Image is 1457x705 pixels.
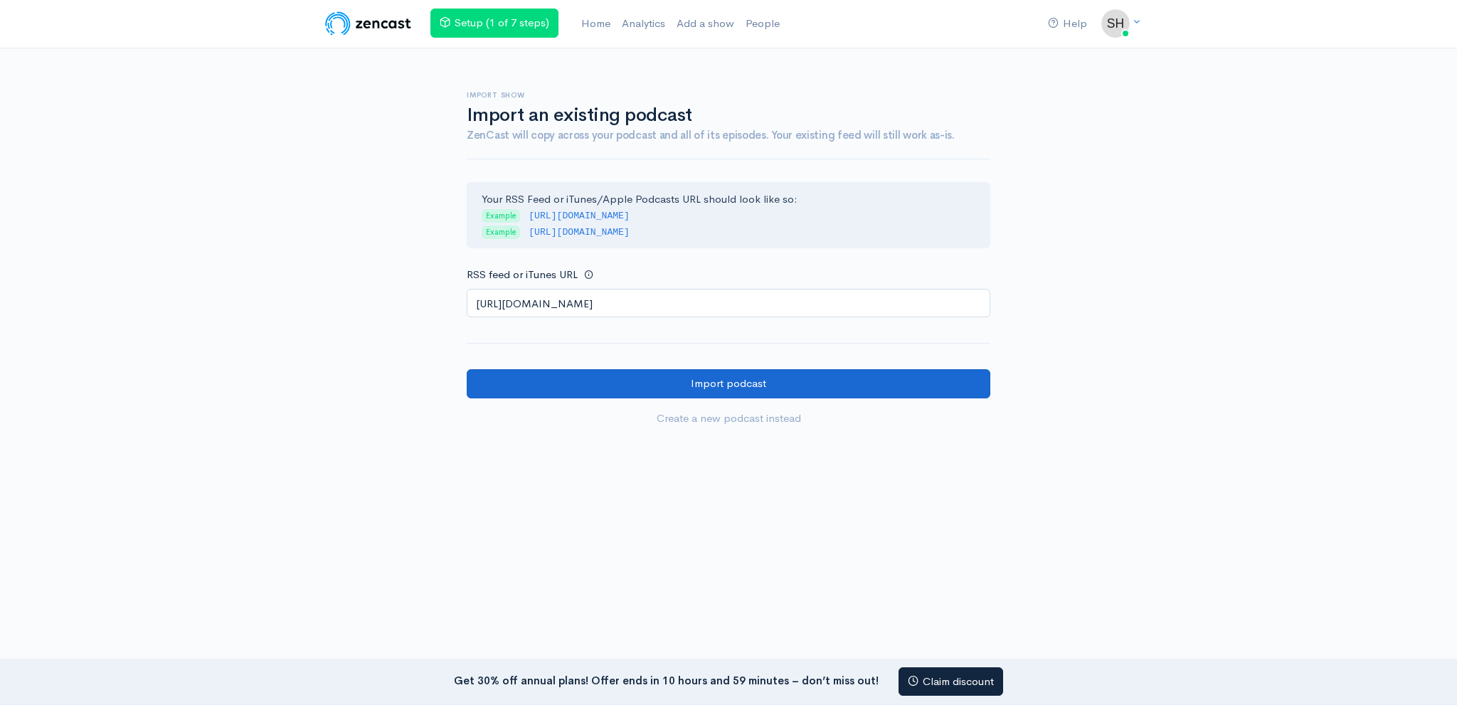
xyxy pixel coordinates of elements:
code: [URL][DOMAIN_NAME] [529,227,630,238]
strong: Get 30% off annual plans! Offer ends in 10 hours and 59 minutes – don’t miss out! [454,673,879,687]
h6: Import show [467,91,990,99]
h1: Import an existing podcast [467,105,990,126]
a: Help [1042,9,1093,39]
a: Home [576,9,616,39]
div: Your RSS Feed or iTunes/Apple Podcasts URL should look like so: [467,182,990,249]
a: People [740,9,785,39]
span: Example [482,226,520,239]
img: ... [1101,9,1130,38]
input: http://your-podcast.com/rss [467,289,990,318]
a: Create a new podcast instead [467,404,990,433]
a: Add a show [671,9,740,39]
input: Import podcast [467,369,990,398]
label: RSS feed or iTunes URL [467,267,578,283]
img: ZenCast Logo [323,9,413,38]
a: Analytics [616,9,671,39]
code: [URL][DOMAIN_NAME] [529,211,630,221]
a: Setup (1 of 7 steps) [430,9,558,38]
a: Claim discount [899,667,1003,696]
span: Example [482,209,520,223]
h4: ZenCast will copy across your podcast and all of its episodes. Your existing feed will still work... [467,129,990,142]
